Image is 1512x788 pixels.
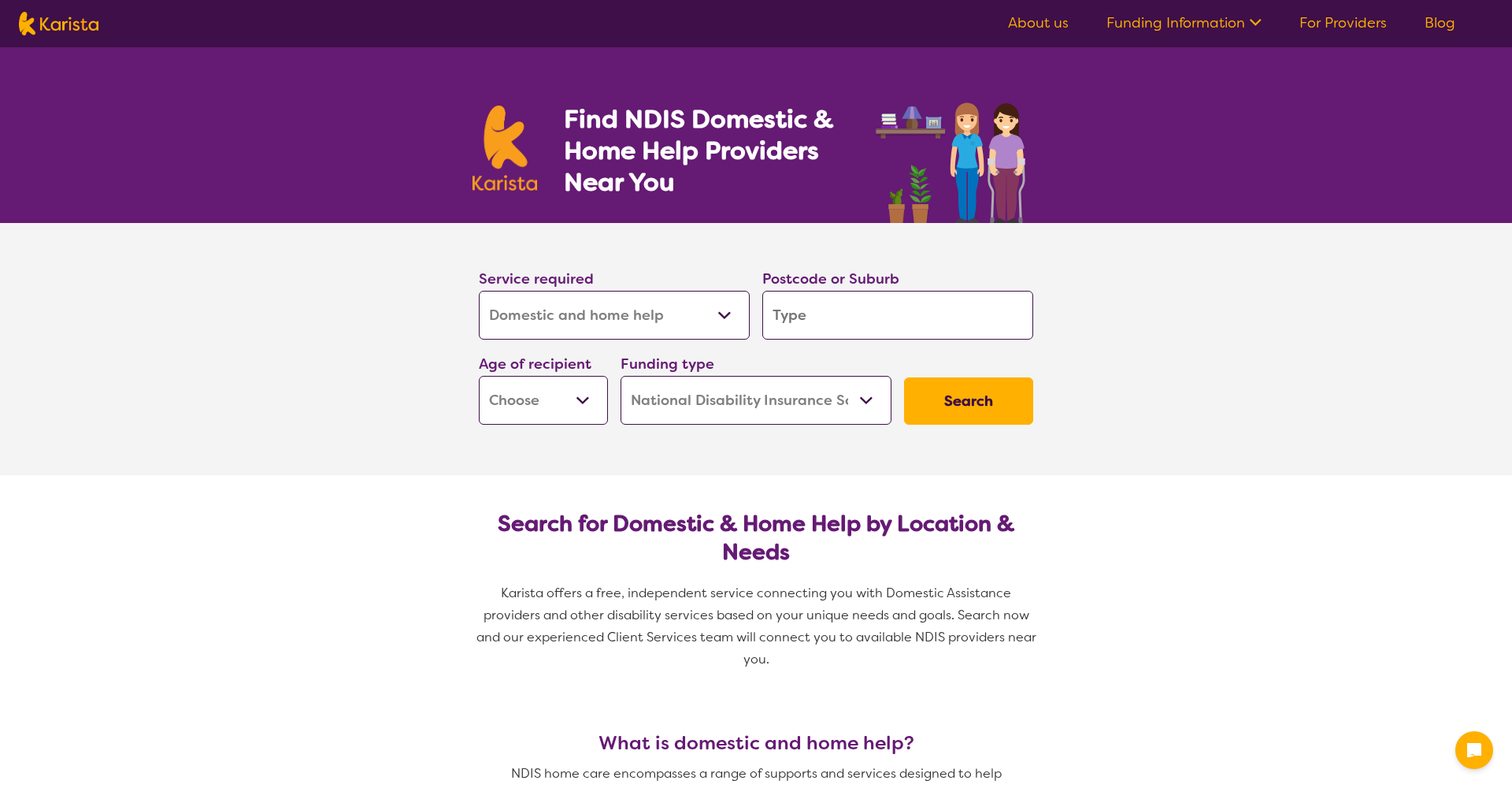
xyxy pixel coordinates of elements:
[479,269,594,288] label: Service required
[479,355,591,374] label: Age of recipient
[871,85,1039,223] img: domestic-help
[472,732,1039,754] h3: What is domestic and home help?
[762,291,1033,340] input: Type
[564,103,855,198] h1: Find NDIS Domestic & Home Help Providers Near You
[19,12,98,35] img: Karista logo
[472,106,537,191] img: Karista logo
[491,510,1021,567] h2: Search for Domestic & Home Help by Location & Needs
[1106,13,1262,32] a: Funding Information
[1008,13,1069,32] a: About us
[476,585,1039,667] span: Karista offers a free, independent service connecting you with Domestic Assistance providers and ...
[621,355,714,374] label: Funding type
[762,269,899,288] label: Postcode or Suburb
[1299,13,1387,32] a: For Providers
[904,377,1033,425] button: Search
[1425,13,1455,32] a: Blog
